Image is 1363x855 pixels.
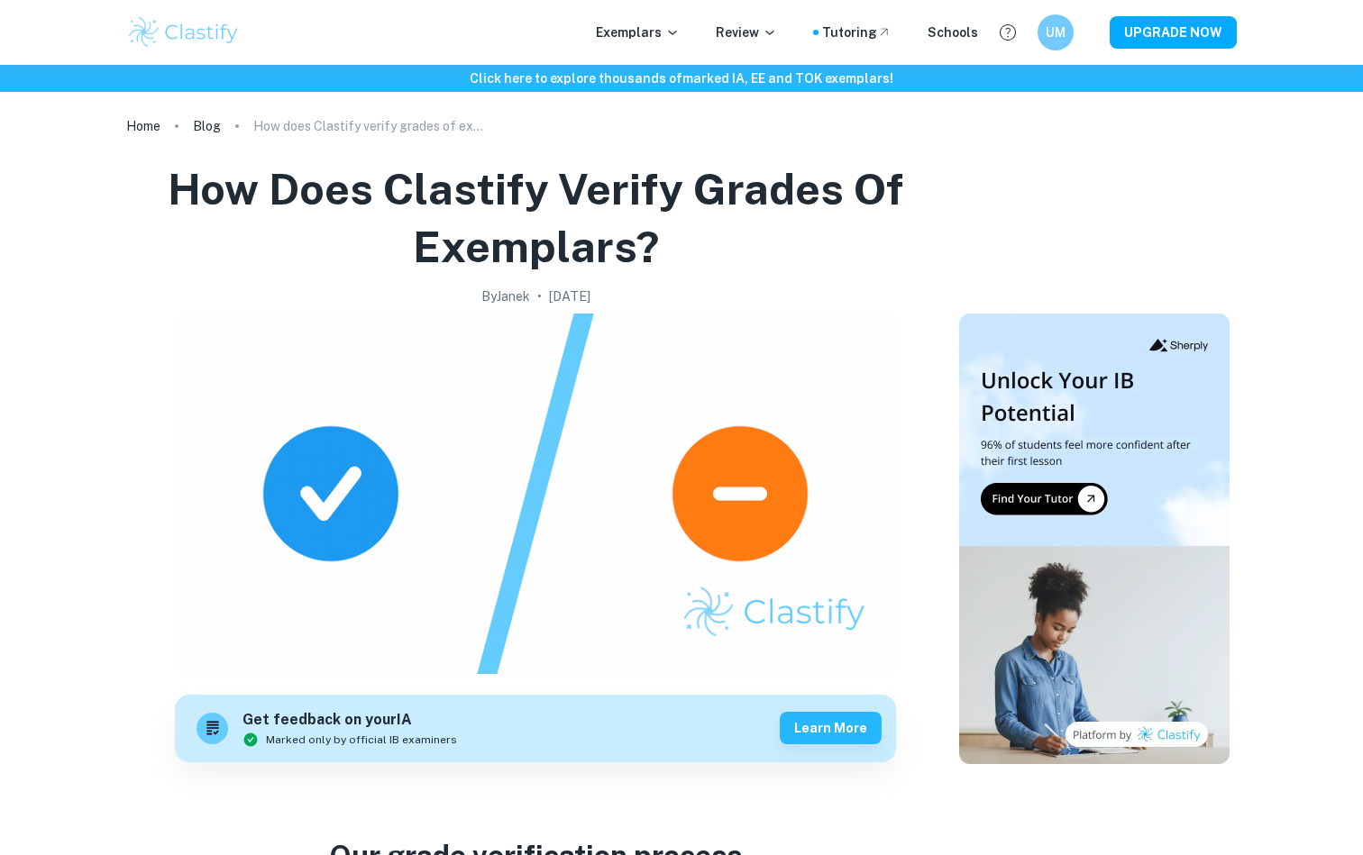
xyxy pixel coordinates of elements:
p: How does Clastify verify grades of exemplars? [253,116,488,136]
h1: How does Clastify verify grades of exemplars? [133,160,938,276]
button: Help and Feedback [993,17,1023,48]
h6: Click here to explore thousands of marked IA, EE and TOK exemplars ! [4,68,1359,88]
img: How does Clastify verify grades of exemplars? cover image [175,314,896,674]
h6: Get feedback on your IA [242,709,457,732]
p: • [537,287,542,306]
img: Clastify logo [126,14,241,50]
a: Get feedback on yourIAMarked only by official IB examinersLearn more [175,695,896,762]
a: Blog [193,114,221,139]
button: UPGRADE NOW [1110,16,1237,49]
p: Review [716,23,777,42]
a: Home [126,114,160,139]
h6: UM [1046,23,1066,42]
h2: [DATE] [549,287,590,306]
span: Marked only by official IB examiners [266,732,457,748]
p: Exemplars [596,23,680,42]
img: Thumbnail [959,314,1230,764]
button: UM [1038,14,1074,50]
a: Tutoring [822,23,892,42]
a: Schools [928,23,978,42]
h2: By Janek [481,287,530,306]
button: Learn more [780,712,882,744]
